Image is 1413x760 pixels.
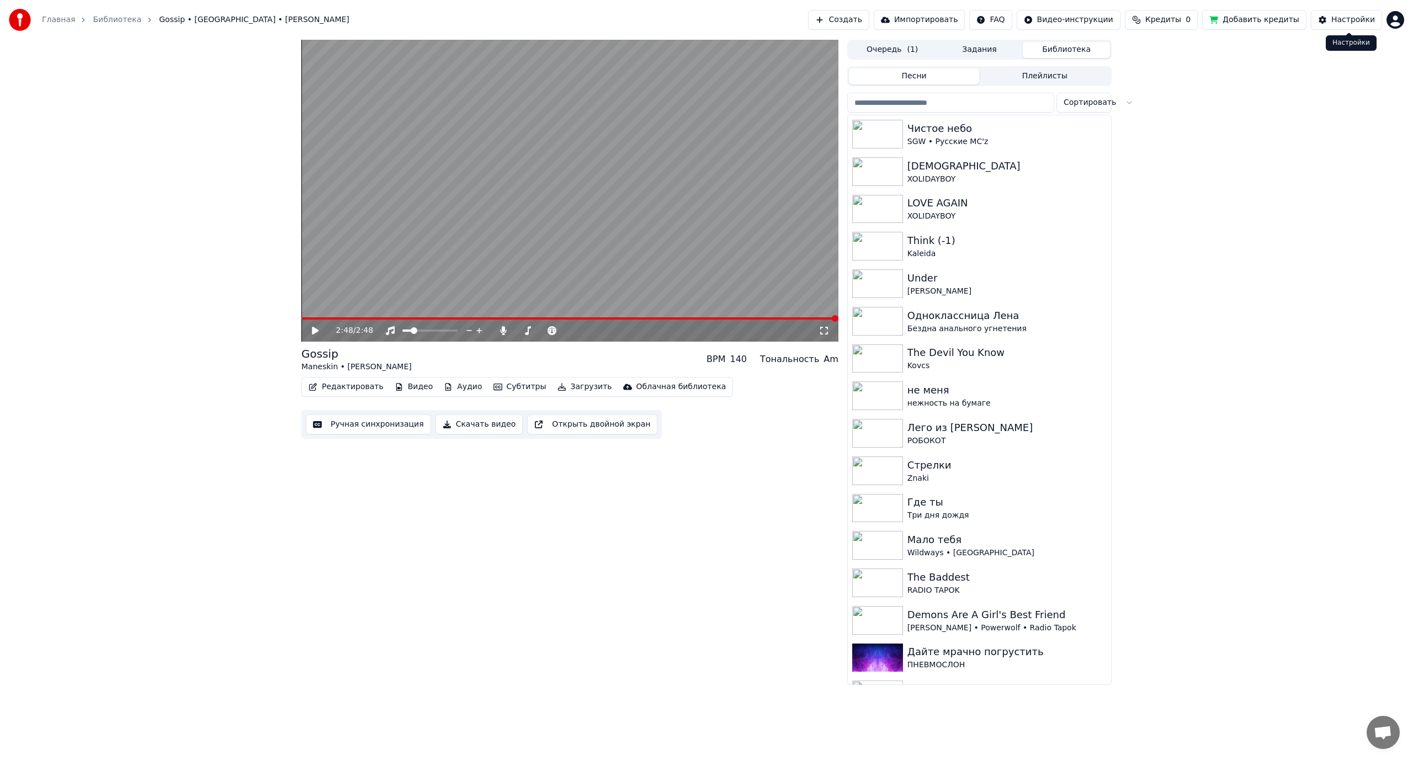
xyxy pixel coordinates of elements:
div: 140 [730,353,747,366]
a: Главная [42,14,75,25]
div: Чистое небо [907,121,1107,136]
div: Think (-1) [907,233,1107,248]
span: 2:48 [356,325,373,336]
div: LOVE AGAIN [907,195,1107,211]
button: Редактировать [304,379,388,395]
button: Настройки [1311,10,1382,30]
div: [PERSON_NAME] [907,286,1107,297]
div: ПНЕВМОСЛОН [907,660,1107,671]
div: Kaleida [907,248,1107,259]
button: Импортировать [874,10,965,30]
button: Задания [936,42,1023,58]
div: Дайте мрачно погрустить [907,644,1107,660]
button: Кредиты0 [1125,10,1198,30]
div: Znaki [907,473,1107,484]
div: Gossip [301,346,412,362]
div: XOLIDAYBOY [907,211,1107,222]
div: The Baddest [907,570,1107,585]
button: Видео [390,379,438,395]
div: Demons Are A Girl's Best Friend [907,607,1107,623]
div: Одноклассница Лена [907,308,1107,323]
button: Загрузить [553,379,617,395]
span: ( 1 ) [907,44,918,55]
span: Сортировать [1064,97,1116,108]
button: Видео-инструкции [1017,10,1120,30]
button: Плейлисты [979,68,1110,84]
div: не меня [907,382,1107,398]
button: Песни [849,68,980,84]
div: Облачная библиотека [636,381,726,392]
span: 0 [1186,14,1191,25]
button: FAQ [969,10,1012,30]
div: Under [907,270,1107,286]
div: Вверх дном [907,682,1107,697]
div: Три дня дождя [907,510,1107,521]
a: Библиотека [93,14,141,25]
button: Библиотека [1023,42,1110,58]
a: Открытый чат [1367,716,1400,749]
div: Тональность [760,353,819,366]
div: BPM [706,353,725,366]
div: XOLIDAYBOY [907,174,1107,185]
button: Субтитры [489,379,551,395]
div: The Devil You Know [907,345,1107,360]
div: Бездна анального угнетения [907,323,1107,334]
div: RADIO TAPOK [907,585,1107,596]
div: SGW • Русские MC'z [907,136,1107,147]
div: Стрелки [907,458,1107,473]
button: Ручная синхронизация [306,414,431,434]
nav: breadcrumb [42,14,349,25]
div: / [336,325,363,336]
img: youka [9,9,31,31]
button: Создать [808,10,869,30]
div: [PERSON_NAME] • Powerwolf • Radio Tapok [907,623,1107,634]
div: Am [824,353,838,366]
span: 2:48 [336,325,353,336]
span: Gossip • [GEOGRAPHIC_DATA] • [PERSON_NAME] [159,14,349,25]
div: Настройки [1326,35,1377,51]
div: нежность на бумаге [907,398,1107,409]
div: Wildways • [GEOGRAPHIC_DATA] [907,548,1107,559]
button: Добавить кредиты [1202,10,1306,30]
div: Maneskin • [PERSON_NAME] [301,362,412,373]
div: Kovcs [907,360,1107,371]
div: Настройки [1331,14,1375,25]
div: [DEMOGRAPHIC_DATA] [907,158,1107,174]
button: Очередь [849,42,936,58]
div: РОБОКОТ [907,435,1107,447]
div: Мало тебя [907,532,1107,548]
button: Открыть двойной экран [527,414,657,434]
span: Кредиты [1145,14,1181,25]
button: Скачать видео [435,414,523,434]
div: Лего из [PERSON_NAME] [907,420,1107,435]
button: Аудио [439,379,486,395]
div: Где ты [907,495,1107,510]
